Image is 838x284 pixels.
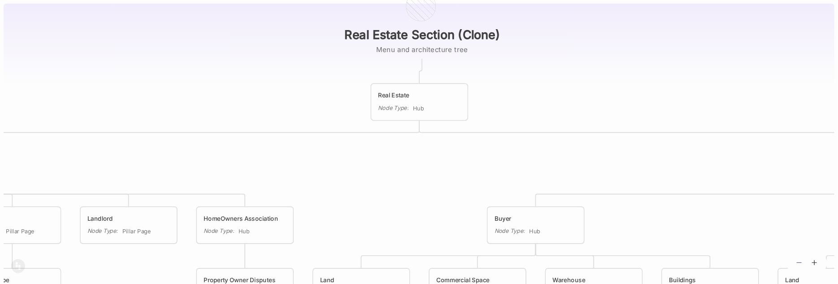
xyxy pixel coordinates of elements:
span: Hub [413,104,424,113]
div: Node Type : [87,227,118,236]
div: BuyerNode Type:Hub [486,206,585,244]
div: Real EstateNode Type:Hub [370,83,469,121]
div: Real Estate [378,91,460,100]
textarea: Menu and architecture tree [347,45,497,54]
div: HomeOwners AssociationNode Type:Hub [196,206,294,244]
div: LandlordNode Type:Pillar Page [79,206,178,244]
div: Node Type : [495,227,525,236]
div: Landlord [87,214,170,223]
span: Pillar Page [122,227,151,236]
div: Node Type : [378,104,408,113]
span: Hub [239,227,249,236]
div: Node Type : [204,227,234,236]
img: svg%3e [11,259,25,273]
div: Buyer [495,214,577,223]
span: Hub [530,227,540,236]
span: Pillar Page [6,227,35,236]
div: HomeOwners Association [204,214,286,223]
